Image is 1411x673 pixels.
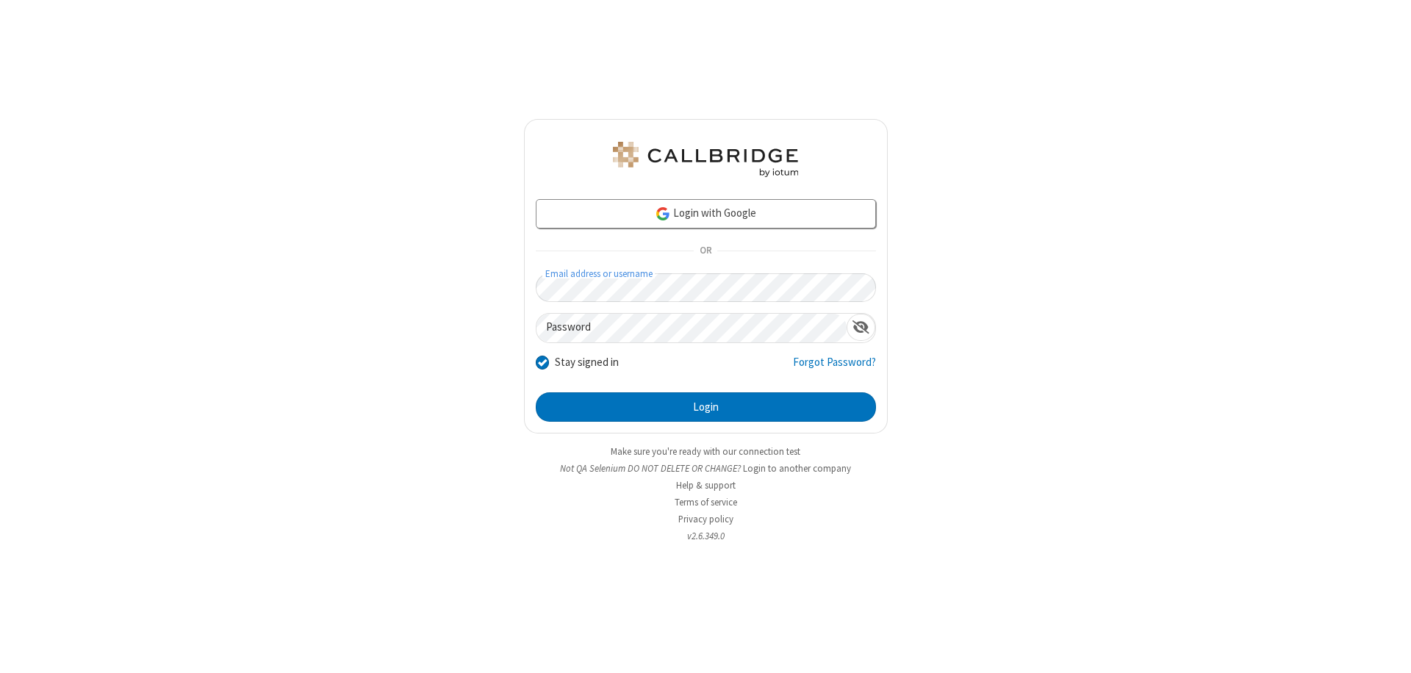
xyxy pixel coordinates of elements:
img: google-icon.png [655,206,671,222]
a: Make sure you're ready with our connection test [611,445,800,458]
a: Login with Google [536,199,876,228]
li: Not QA Selenium DO NOT DELETE OR CHANGE? [524,461,888,475]
label: Stay signed in [555,354,619,371]
button: Login [536,392,876,422]
span: OR [694,241,717,262]
button: Login to another company [743,461,851,475]
a: Privacy policy [678,513,733,525]
img: QA Selenium DO NOT DELETE OR CHANGE [610,142,801,177]
input: Email address or username [536,273,876,302]
input: Password [536,314,847,342]
div: Show password [847,314,875,341]
li: v2.6.349.0 [524,529,888,543]
a: Help & support [676,479,736,492]
a: Forgot Password? [793,354,876,382]
a: Terms of service [675,496,737,508]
